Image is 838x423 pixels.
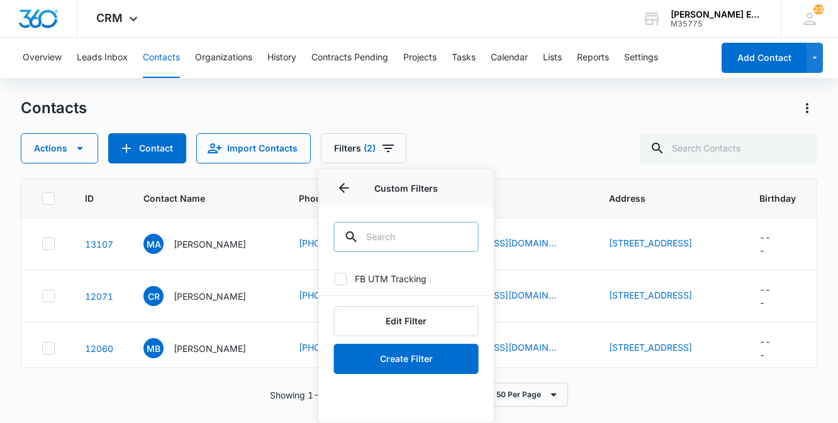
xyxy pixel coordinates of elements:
button: 50 Per Page [487,383,568,407]
p: [PERSON_NAME] [174,290,246,303]
p: [PERSON_NAME] [174,342,246,355]
p: Showing 1-31 of 31 [270,388,355,402]
div: Birthday - - Select to Edit Field [759,231,796,257]
button: Contracts Pending [311,38,388,78]
span: Address [609,192,711,205]
button: Organizations [195,38,252,78]
div: Contact Name - Charles Ryan - Select to Edit Field [143,286,269,306]
button: Add Contact [108,133,186,163]
span: MB [143,338,164,358]
button: Overview [23,38,62,78]
button: Create Filter [334,344,479,374]
a: [STREET_ADDRESS] [609,342,692,353]
span: Phone [299,192,382,205]
button: Import Contacts [196,133,311,163]
button: Reports [577,38,609,78]
span: MA [143,234,164,254]
a: Navigate to contact details page for Charles Ryan [85,291,113,302]
button: Edit Filter [334,306,479,336]
a: [STREET_ADDRESS] [609,238,692,248]
div: account id [671,19,763,28]
button: Actions [21,133,98,163]
div: Email - mariejbeadle@gmail.com - Select to Edit Field [430,341,579,356]
div: Contact Name - Michelle Azille - Select to Edit Field [143,234,269,254]
button: Projects [403,38,437,78]
a: [PHONE_NUMBER] [299,236,377,250]
button: History [267,38,296,78]
span: ID [85,192,95,205]
div: --- [759,231,773,257]
div: Phone - (936) 648-4838 - Select to Edit Field [299,341,400,356]
div: Phone - (951) 813-0905 - Select to Edit Field [299,288,400,304]
button: Lists [543,38,562,78]
div: notifications count [813,4,824,14]
input: Search Contacts [640,133,817,163]
input: Search [334,222,479,252]
button: Add Contact [722,43,807,73]
span: Contact Name [143,192,250,205]
span: Email [430,192,561,205]
button: Settings [624,38,658,78]
h1: Contacts [21,99,87,118]
div: Email - cdaryan@hotmail.com - Select to Edit Field [430,288,579,304]
div: Address - 913 Lars Trek Trl, Conroe, TX, 77304 - Select to Edit Field [609,341,715,356]
div: --- [759,335,773,361]
button: Calendar [491,38,528,78]
label: FB UTM Tracking [334,272,479,285]
div: --- [759,283,773,309]
button: Filters [321,133,406,163]
a: Navigate to contact details page for Michelle Azille [85,239,113,250]
div: Phone - (210) 619-6100 - Select to Edit Field [299,236,400,251]
button: Back [334,178,354,198]
span: 23 [813,4,824,14]
div: Contact Name - Marie Beadle - Select to Edit Field [143,338,269,358]
a: [PHONE_NUMBER] [299,341,377,354]
p: Custom Filters [334,182,479,195]
span: Birthday [759,192,796,205]
div: Address - 741 S Palm Ave, Hemet, CA, 92543 - Select to Edit Field [609,288,715,304]
div: Email - queenazille@gmail.com - Select to Edit Field [430,236,579,251]
div: Address - 8702 Collingwood, Universal City, TX, 78148 - Select to Edit Field [609,236,715,251]
button: Contacts [143,38,180,78]
a: [PHONE_NUMBER] [299,288,377,302]
div: Birthday - - Select to Edit Field [759,335,796,361]
span: CR [143,286,164,306]
a: [STREET_ADDRESS] [609,290,692,300]
button: Leads Inbox [77,38,128,78]
button: Tasks [452,38,476,78]
div: Birthday - - Select to Edit Field [759,283,796,309]
span: CRM [96,11,123,25]
span: (2) [364,144,376,153]
button: Actions [797,98,817,118]
div: account name [671,9,763,19]
a: Navigate to contact details page for Marie Beadle [85,343,113,354]
p: [PERSON_NAME] [174,238,246,251]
